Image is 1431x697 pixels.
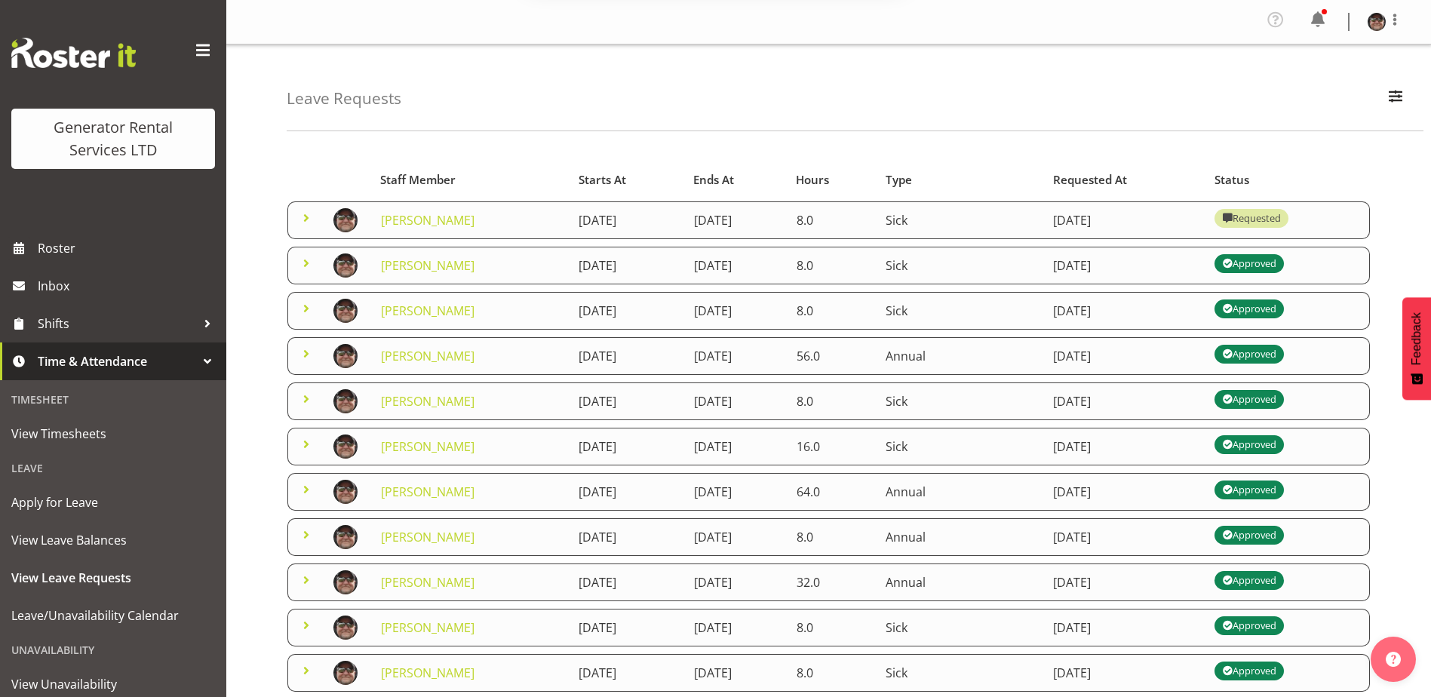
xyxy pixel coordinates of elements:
[1044,292,1205,330] td: [DATE]
[38,275,219,297] span: Inbox
[1053,171,1198,189] div: Requested At
[1410,312,1423,365] span: Feedback
[877,609,1044,646] td: Sick
[4,384,223,415] div: Timesheet
[333,661,358,685] img: rick-ankersae3846da6c6acb3f3203d7ce06c7e011.png
[4,559,223,597] a: View Leave Requests
[877,382,1044,420] td: Sick
[685,563,788,601] td: [DATE]
[11,422,215,445] span: View Timesheets
[1222,435,1276,453] div: Approved
[333,253,358,278] img: rick-ankersae3846da6c6acb3f3203d7ce06c7e011.png
[1044,473,1205,511] td: [DATE]
[685,428,788,465] td: [DATE]
[1222,299,1276,318] div: Approved
[333,480,358,504] img: rick-ankersae3846da6c6acb3f3203d7ce06c7e011.png
[570,428,684,465] td: [DATE]
[788,654,877,692] td: 8.0
[1044,247,1205,284] td: [DATE]
[788,518,877,556] td: 8.0
[570,563,684,601] td: [DATE]
[788,201,877,239] td: 8.0
[11,604,215,627] span: Leave/Unavailability Calendar
[788,428,877,465] td: 16.0
[714,78,782,116] button: Later
[570,609,684,646] td: [DATE]
[606,18,886,53] div: Subscribe to our notifications for the latest news and updates. You can disable anytime.
[1222,345,1276,363] div: Approved
[381,529,474,545] a: [PERSON_NAME]
[4,484,223,521] a: Apply for Leave
[685,201,788,239] td: [DATE]
[788,563,877,601] td: 32.0
[877,201,1044,239] td: Sick
[788,473,877,511] td: 64.0
[4,634,223,665] div: Unavailability
[570,518,684,556] td: [DATE]
[1044,609,1205,646] td: [DATE]
[333,208,358,232] img: rick-ankersae3846da6c6acb3f3203d7ce06c7e011.png
[685,473,788,511] td: [DATE]
[693,171,778,189] div: Ends At
[380,171,561,189] div: Staff Member
[11,491,215,514] span: Apply for Leave
[788,247,877,284] td: 8.0
[11,529,215,551] span: View Leave Balances
[38,350,196,373] span: Time & Attendance
[4,521,223,559] a: View Leave Balances
[381,302,474,319] a: [PERSON_NAME]
[1402,297,1431,400] button: Feedback - Show survey
[1222,481,1276,499] div: Approved
[381,665,474,681] a: [PERSON_NAME]
[1386,652,1401,667] img: help-xxl-2.png
[685,292,788,330] td: [DATE]
[788,382,877,420] td: 8.0
[26,116,200,161] div: Generator Rental Services LTD
[579,171,676,189] div: Starts At
[570,473,684,511] td: [DATE]
[570,382,684,420] td: [DATE]
[38,237,219,259] span: Roster
[570,337,684,375] td: [DATE]
[381,484,474,500] a: [PERSON_NAME]
[1044,428,1205,465] td: [DATE]
[790,78,886,116] button: Subscribe
[685,337,788,375] td: [DATE]
[1222,209,1281,227] div: Requested
[685,518,788,556] td: [DATE]
[877,428,1044,465] td: Sick
[11,567,215,589] span: View Leave Requests
[570,292,684,330] td: [DATE]
[1044,654,1205,692] td: [DATE]
[4,453,223,484] div: Leave
[1044,201,1205,239] td: [DATE]
[333,299,358,323] img: rick-ankersae3846da6c6acb3f3203d7ce06c7e011.png
[381,438,474,455] a: [PERSON_NAME]
[877,518,1044,556] td: Annual
[381,619,474,636] a: [PERSON_NAME]
[886,171,1036,189] div: Type
[11,673,215,695] span: View Unavailability
[381,393,474,410] a: [PERSON_NAME]
[1222,571,1276,589] div: Approved
[877,247,1044,284] td: Sick
[877,473,1044,511] td: Annual
[877,563,1044,601] td: Annual
[333,434,358,459] img: rick-ankersae3846da6c6acb3f3203d7ce06c7e011.png
[1222,390,1276,408] div: Approved
[1222,526,1276,544] div: Approved
[1044,337,1205,375] td: [DATE]
[685,609,788,646] td: [DATE]
[788,337,877,375] td: 56.0
[1215,171,1362,189] div: Status
[333,389,358,413] img: rick-ankersae3846da6c6acb3f3203d7ce06c7e011.png
[788,609,877,646] td: 8.0
[4,415,223,453] a: View Timesheets
[333,344,358,368] img: rick-ankersae3846da6c6acb3f3203d7ce06c7e011.png
[570,247,684,284] td: [DATE]
[685,382,788,420] td: [DATE]
[381,212,474,229] a: [PERSON_NAME]
[333,616,358,640] img: rick-ankersae3846da6c6acb3f3203d7ce06c7e011.png
[570,201,684,239] td: [DATE]
[796,171,868,189] div: Hours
